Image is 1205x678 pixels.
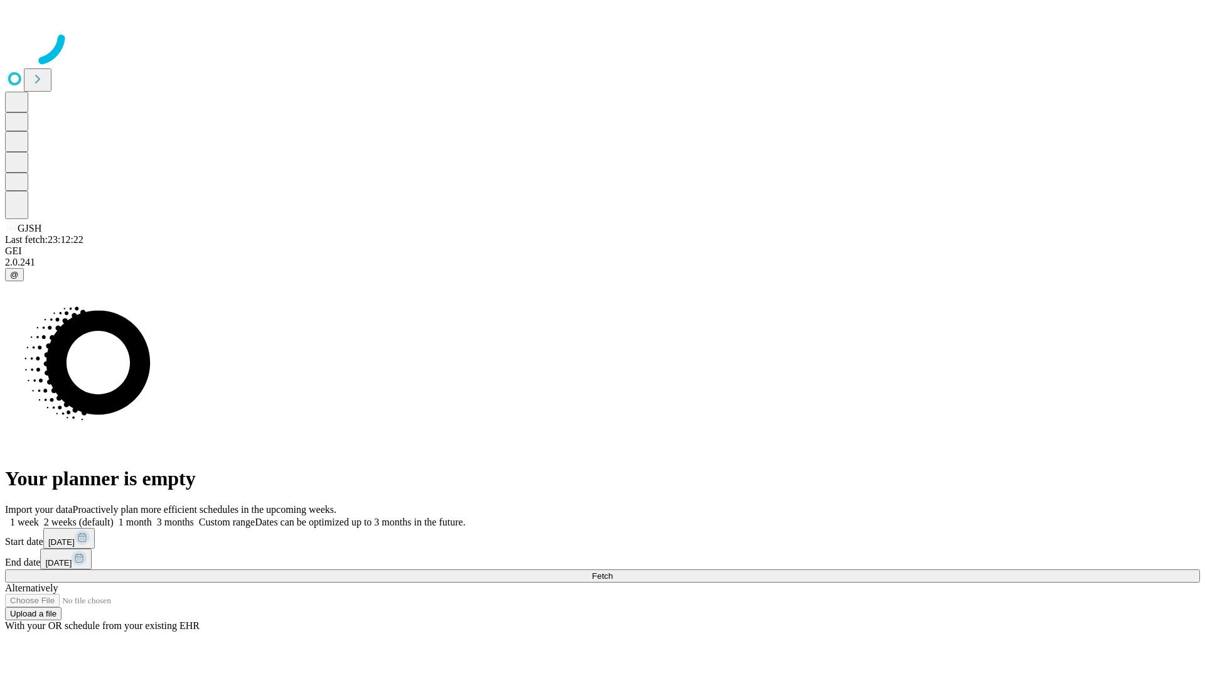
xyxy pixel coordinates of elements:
[10,270,19,279] span: @
[5,467,1200,490] h1: Your planner is empty
[44,517,114,527] span: 2 weeks (default)
[157,517,194,527] span: 3 months
[5,257,1200,268] div: 2.0.241
[592,571,613,581] span: Fetch
[5,569,1200,583] button: Fetch
[5,504,73,515] span: Import your data
[119,517,152,527] span: 1 month
[5,549,1200,569] div: End date
[5,607,62,620] button: Upload a file
[5,234,83,245] span: Last fetch: 23:12:22
[199,517,255,527] span: Custom range
[255,517,465,527] span: Dates can be optimized up to 3 months in the future.
[5,268,24,281] button: @
[45,558,72,568] span: [DATE]
[10,517,39,527] span: 1 week
[5,528,1200,549] div: Start date
[40,549,92,569] button: [DATE]
[48,537,75,547] span: [DATE]
[5,620,200,631] span: With your OR schedule from your existing EHR
[73,504,336,515] span: Proactively plan more efficient schedules in the upcoming weeks.
[5,245,1200,257] div: GEI
[18,223,41,234] span: GJSH
[43,528,95,549] button: [DATE]
[5,583,58,593] span: Alternatively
